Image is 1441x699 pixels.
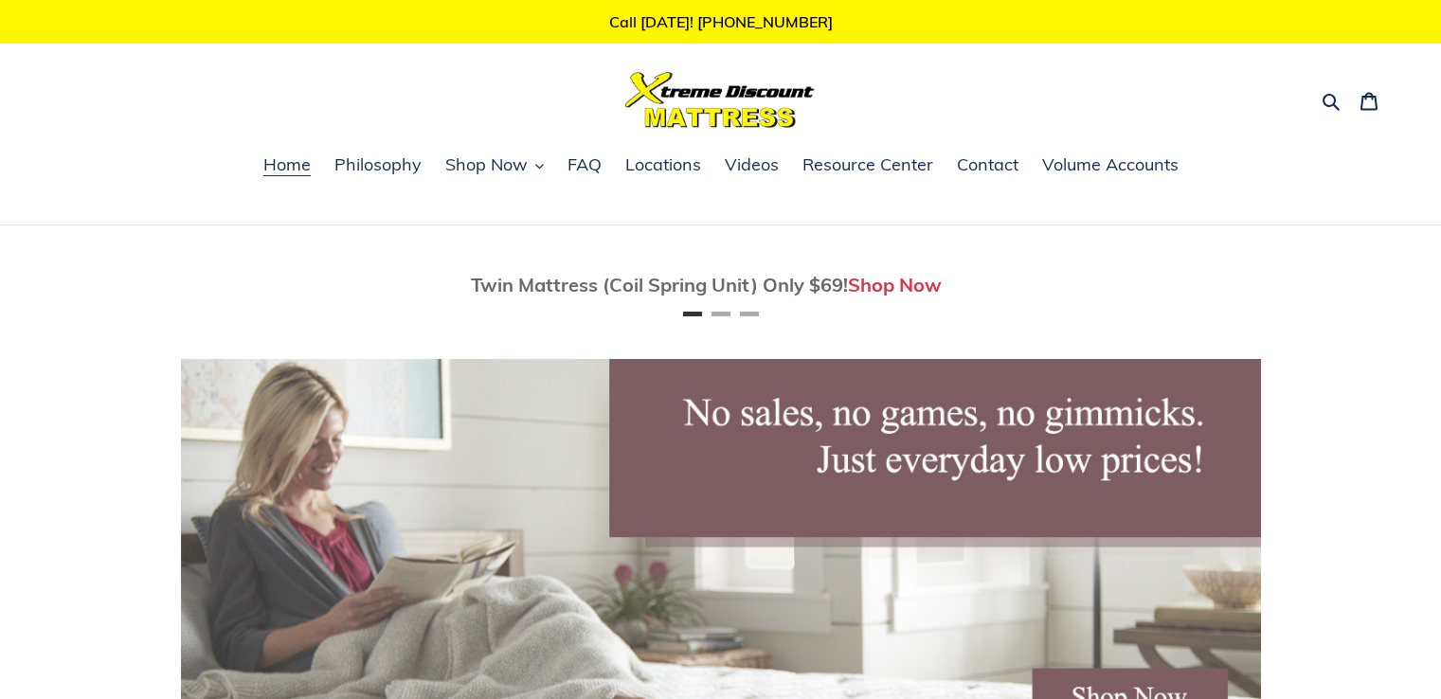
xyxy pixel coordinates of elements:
[715,152,788,180] a: Videos
[567,153,602,176] span: FAQ
[1033,152,1188,180] a: Volume Accounts
[625,72,815,128] img: Xtreme Discount Mattress
[848,273,942,296] a: Shop Now
[558,152,611,180] a: FAQ
[471,273,848,296] span: Twin Mattress (Coil Spring Unit) Only $69!
[802,153,933,176] span: Resource Center
[947,152,1028,180] a: Contact
[325,152,431,180] a: Philosophy
[334,153,422,176] span: Philosophy
[793,152,943,180] a: Resource Center
[957,153,1018,176] span: Contact
[740,312,759,316] button: Page 3
[711,312,730,316] button: Page 2
[254,152,320,180] a: Home
[445,153,528,176] span: Shop Now
[436,152,553,180] button: Shop Now
[263,153,311,176] span: Home
[1042,153,1179,176] span: Volume Accounts
[683,312,702,316] button: Page 1
[725,153,779,176] span: Videos
[625,153,701,176] span: Locations
[616,152,711,180] a: Locations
